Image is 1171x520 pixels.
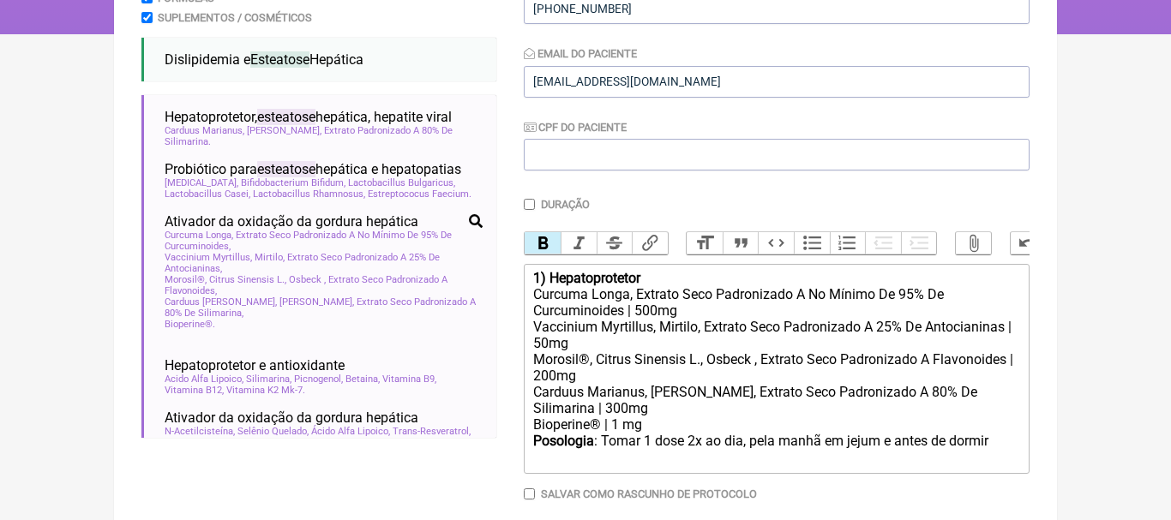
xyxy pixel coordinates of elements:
[533,416,1020,433] div: Bioperine® | 1 mg
[533,286,1020,319] div: Curcuma Longa, Extrato Seco Padronizado A No Mínimo De 95% De Curcuminoides | 500mg
[165,409,418,426] span: Ativador da oxidação da gordura hepática
[901,232,937,254] button: Increase Level
[253,188,365,200] span: Lactobacillus Rhamnosus
[345,374,380,385] span: Betaina
[758,232,794,254] button: Code
[165,385,224,396] span: Vitamina B12
[533,319,1020,351] div: Vaccinium Myrtillus, Mirtilo, Extrato Seco Padronizado A 25% De Antocianinas | 50mg
[597,232,633,254] button: Strikethrough
[525,232,561,254] button: Bold
[311,426,390,437] span: Ácido Alfa Lipoico
[165,161,461,177] span: Probiótico para hepática e hepatopatias
[348,177,455,188] span: Lactobacillus Bulgaricus
[165,188,250,200] span: Lactobacillus Casei
[165,230,483,252] span: Curcuma Longa, Extrato Seco Padronizado A No Mínimo De 95% De Curcuminoides
[830,232,866,254] button: Numbers
[165,357,345,374] span: Hepatoprotetor e antioxidante
[541,198,590,211] label: Duração
[165,213,418,230] span: Ativador da oxidação da gordura hepática
[165,374,243,385] span: Acido Alfa Lipoico
[533,351,1020,384] div: Morosil®, Citrus Sinensis L., Osbeck , Extrato Seco Padronizado A Flavonoides | 200mg
[561,232,597,254] button: Italic
[165,274,483,296] span: Morosil®, Citrus Sinensis L., Osbeck , Extrato Seco Padronizado A Flavonoides
[165,51,363,68] span: Dislipidemia e Hepática
[794,232,830,254] button: Bullets
[165,177,238,188] span: [MEDICAL_DATA]
[632,232,668,254] button: Link
[533,433,1020,467] div: : Tomar 1 dose 2x ao dia, pela manhã em jejum e antes de dormir ㅤ
[165,437,214,448] span: Quercetina
[541,487,757,500] label: Salvar como rascunho de Protocolo
[158,11,312,24] label: Suplementos / Cosméticos
[165,252,483,274] span: Vaccinium Myrtillus, Mirtilo, Extrato Seco Padronizado A 25% De Antocianinas
[257,161,315,177] span: esteatose
[246,374,291,385] span: Silimarina
[257,109,315,125] span: esteatose
[368,188,471,200] span: Estreptococus Faecium
[687,232,723,254] button: Heading
[165,109,452,125] span: Hepatoprotetor, hepática, hepatite viral
[533,270,640,286] strong: 1) Hepatoprotetor
[533,384,1020,416] div: Carduus Marianus, [PERSON_NAME], Extrato Seco Padronizado A 80% De Silimarina | 300mg
[533,433,594,449] strong: Posologia
[1011,232,1047,254] button: Undo
[165,319,215,330] span: Bioperine®
[250,51,309,68] span: Esteatose
[241,177,345,188] span: Bifidobacterium Bifidum
[956,232,992,254] button: Attach Files
[237,426,309,437] span: Selênio Quelado
[393,426,471,437] span: Trans-Resveratrol
[382,374,436,385] span: Vitamina B9
[226,385,305,396] span: Vitamina K2 Mk-7
[524,121,627,134] label: CPF do Paciente
[723,232,759,254] button: Quote
[524,47,637,60] label: Email do Paciente
[165,296,483,319] span: Carduus [PERSON_NAME], [PERSON_NAME], Extrato Seco Padronizado A 80% De Silimarina
[165,426,235,437] span: N-Acetilcisteína
[294,374,343,385] span: Picnogenol
[165,125,483,147] span: Carduus Marianus, [PERSON_NAME], Extrato Padronizado A 80% De Silimarina
[865,232,901,254] button: Decrease Level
